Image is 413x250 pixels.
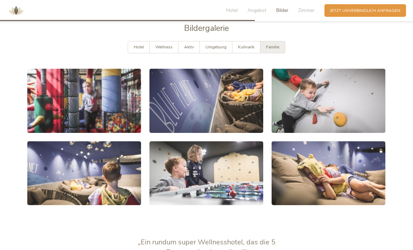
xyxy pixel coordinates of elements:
span: Aktiv [184,44,194,50]
span: Bildergalerie [184,23,229,34]
span: Jetzt unverbindlich anfragen [330,8,400,14]
span: Umgebung [205,44,226,50]
span: Hotel [226,7,238,14]
span: Hotel [134,44,144,50]
span: Familie [266,44,279,50]
span: Zimmer [298,7,315,14]
span: Wellness [155,44,173,50]
span: Kulinarik [238,44,254,50]
span: Angebot [247,7,266,14]
a: AMONTI & LUNARIS Wellnessresort [6,8,27,12]
span: Bilder [276,7,288,14]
